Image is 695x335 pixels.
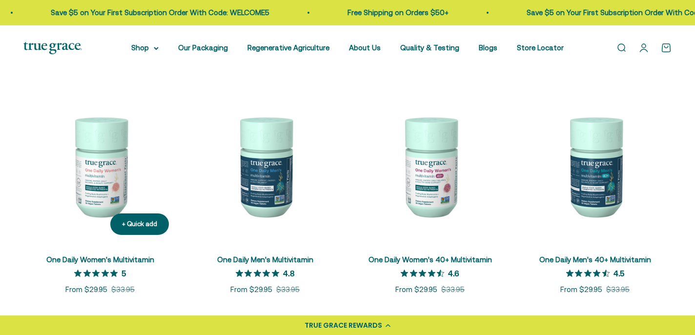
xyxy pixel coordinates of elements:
a: Quality & Testing [400,43,459,52]
sale-price: From $29.95 [65,284,107,295]
a: One Daily Women's 40+ Multivitamin [368,255,492,264]
a: One Daily Men's 40+ Multivitamin [539,255,651,264]
p: 4.6 [448,268,459,278]
span: 4.6 out of 5 stars rating in total 25 reviews. [401,267,448,280]
img: One Daily Men's Multivitamin [188,89,342,243]
a: Store Locator [517,43,564,52]
compare-at-price: $33.95 [606,284,630,295]
a: About Us [349,43,381,52]
sale-price: From $29.95 [560,284,602,295]
p: Save $5 on Your First Subscription Order With Code: WELCOME5 [46,7,265,19]
div: TRUE GRACE REWARDS [305,320,382,331]
sale-price: From $29.95 [230,284,272,295]
p: 4.5 [613,268,624,278]
a: Free Shipping on Orders $50+ [343,8,444,17]
span: 5 out of 5 stars rating in total 12 reviews. [74,267,122,280]
button: + Quick add [110,213,169,235]
a: One Daily Women's Multivitamin [46,255,154,264]
a: Regenerative Agriculture [247,43,329,52]
a: Blogs [479,43,497,52]
div: + Quick add [122,219,157,230]
compare-at-price: $33.95 [276,284,300,295]
compare-at-price: $33.95 [441,284,465,295]
p: 4.8 [283,268,295,278]
sale-price: From $29.95 [395,284,437,295]
a: Our Packaging [178,43,228,52]
summary: Shop [131,42,159,54]
a: One Daily Men's Multivitamin [217,255,313,264]
compare-at-price: $33.95 [111,284,135,295]
span: 4.5 out of 5 stars rating in total 4 reviews. [566,267,613,280]
span: 4.8 out of 5 stars rating in total 6 reviews. [236,267,283,280]
img: Daily Multivitamin for Immune Support, Energy, Daily Balance, and Healthy Bone Support* Vitamin A... [353,89,507,243]
p: 5 [122,268,126,278]
img: We select ingredients that play a concrete role in true health, and we include them at effective ... [23,89,177,243]
img: One Daily Men's 40+ Multivitamin [518,89,672,243]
